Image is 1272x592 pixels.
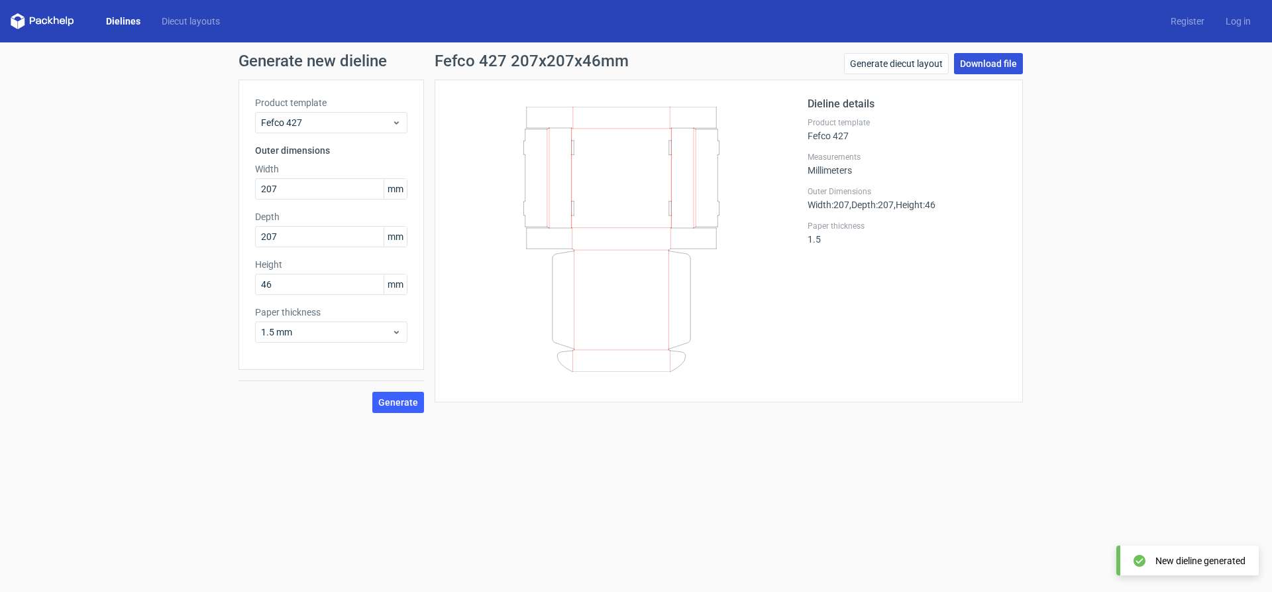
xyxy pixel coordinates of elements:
[1160,15,1215,28] a: Register
[808,152,1006,176] div: Millimeters
[894,200,935,210] span: , Height : 46
[844,53,949,74] a: Generate diecut layout
[384,274,407,294] span: mm
[849,200,894,210] span: , Depth : 207
[151,15,231,28] a: Diecut layouts
[808,117,1006,141] div: Fefco 427
[808,221,1006,231] label: Paper thickness
[1155,554,1245,567] div: New dieline generated
[238,53,1033,69] h1: Generate new dieline
[261,326,392,339] span: 1.5 mm
[808,152,1006,162] label: Measurements
[808,186,1006,197] label: Outer Dimensions
[372,392,424,413] button: Generate
[384,227,407,247] span: mm
[255,306,407,319] label: Paper thickness
[261,116,392,129] span: Fefco 427
[808,117,1006,128] label: Product template
[808,221,1006,245] div: 1.5
[1215,15,1261,28] a: Log in
[255,96,407,109] label: Product template
[808,200,849,210] span: Width : 207
[95,15,151,28] a: Dielines
[954,53,1023,74] a: Download file
[255,144,407,157] h3: Outer dimensions
[255,258,407,271] label: Height
[378,398,418,407] span: Generate
[255,210,407,223] label: Depth
[384,179,407,199] span: mm
[255,162,407,176] label: Width
[808,96,1006,112] h2: Dieline details
[435,53,629,69] h1: Fefco 427 207x207x46mm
